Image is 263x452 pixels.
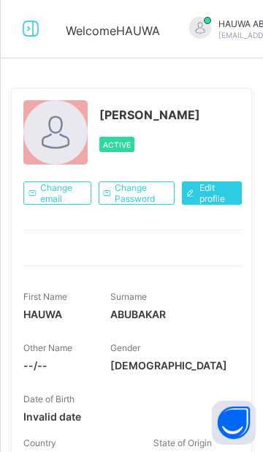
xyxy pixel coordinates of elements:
span: Change Password [115,182,163,204]
span: ABUBAKAR [110,308,227,320]
span: First Name [23,291,67,302]
span: Change email [40,182,80,204]
span: Edit profile [199,182,231,204]
span: HAUWA [23,308,88,320]
span: Country [23,437,56,448]
button: Open asap [212,401,256,445]
span: Date of Birth [23,393,75,404]
span: Other Name [23,342,72,353]
span: [PERSON_NAME] [99,108,200,122]
span: Gender [110,342,140,353]
span: [DEMOGRAPHIC_DATA] [110,359,227,372]
span: Welcome HAUWA [66,23,160,38]
span: State of Origin [153,437,212,448]
span: Active [103,140,131,149]
span: --/-- [23,359,88,372]
span: Surname [110,291,147,302]
span: Invalid date [23,410,88,423]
